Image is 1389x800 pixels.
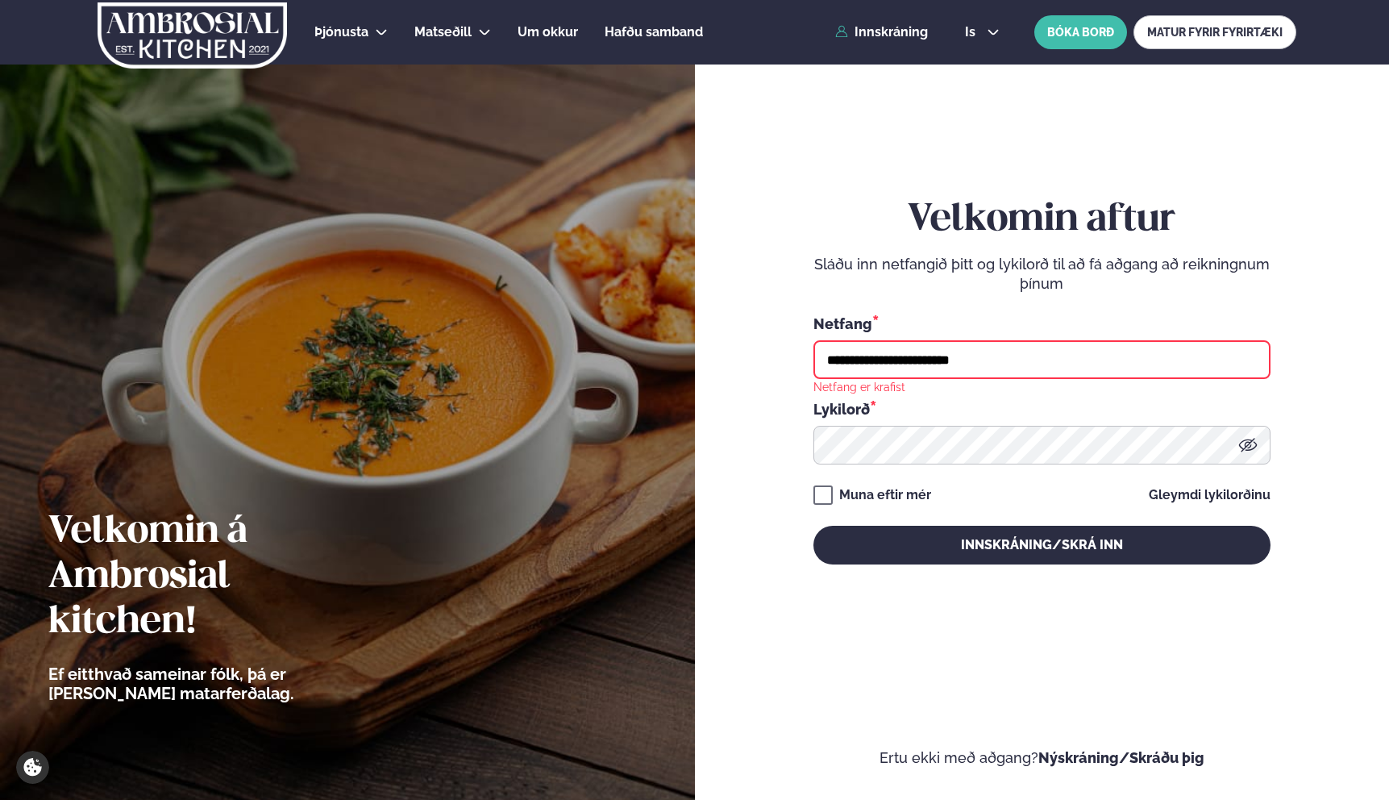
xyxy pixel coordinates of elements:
p: Ertu ekki með aðgang? [743,748,1341,768]
a: Þjónusta [314,23,368,42]
a: Cookie settings [16,751,49,784]
p: Ef eitthvað sameinar fólk, þá er [PERSON_NAME] matarferðalag. [48,665,383,703]
span: Þjónusta [314,24,368,40]
a: Innskráning [835,25,928,40]
img: logo [96,2,289,69]
p: Sláðu inn netfangið þitt og lykilorð til að fá aðgang að reikningnum þínum [813,255,1270,294]
a: MATUR FYRIR FYRIRTÆKI [1133,15,1296,49]
button: is [952,26,1013,39]
h2: Velkomin á Ambrosial kitchen! [48,510,383,645]
span: Hafðu samband [605,24,703,40]
button: Innskráning/Skrá inn [813,526,1270,565]
a: Hafðu samband [605,23,703,42]
a: Matseðill [414,23,472,42]
span: Um okkur [518,24,578,40]
span: Matseðill [414,24,472,40]
span: is [965,26,980,39]
a: Gleymdi lykilorðinu [1149,489,1270,502]
button: BÓKA BORÐ [1034,15,1127,49]
a: Nýskráning/Skráðu þig [1038,749,1204,766]
div: Lykilorð [813,398,1270,419]
div: Netfang [813,313,1270,334]
div: Netfang er krafist [813,379,905,394]
h2: Velkomin aftur [813,198,1270,243]
a: Um okkur [518,23,578,42]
